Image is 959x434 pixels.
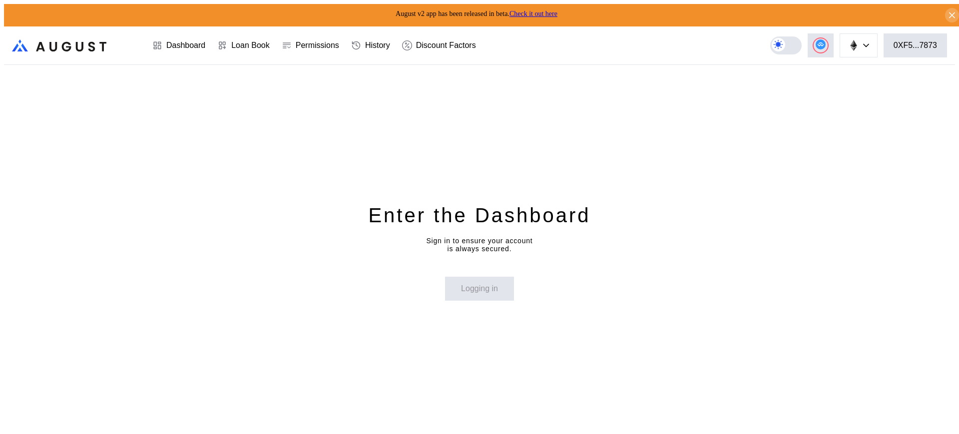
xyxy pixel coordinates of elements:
[884,33,947,57] button: 0XF5...7873
[509,10,557,17] a: Check it out here
[146,27,211,64] a: Dashboard
[840,33,878,57] button: chain logo
[365,41,390,50] div: History
[296,41,339,50] div: Permissions
[426,237,532,253] div: Sign in to ensure your account is always secured.
[211,27,276,64] a: Loan Book
[345,27,396,64] a: History
[848,40,859,51] img: chain logo
[445,277,514,301] button: Logging in
[416,41,476,50] div: Discount Factors
[276,27,345,64] a: Permissions
[368,202,590,228] div: Enter the Dashboard
[396,27,482,64] a: Discount Factors
[396,10,557,17] span: August v2 app has been released in beta.
[894,41,937,50] div: 0XF5...7873
[166,41,205,50] div: Dashboard
[231,41,270,50] div: Loan Book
